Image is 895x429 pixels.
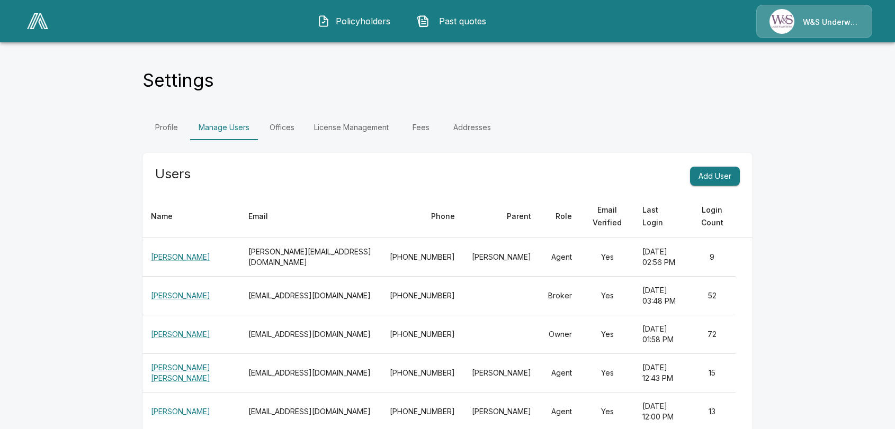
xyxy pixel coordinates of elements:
[463,354,540,393] td: [PERSON_NAME]
[540,238,580,277] td: Agent
[688,354,736,393] td: 15
[258,115,306,140] a: Offices
[142,115,190,140] a: Profile
[634,238,688,277] td: [DATE] 02:56 PM
[381,238,463,277] td: [PHONE_NUMBER]
[540,354,580,393] td: Agent
[142,115,753,140] div: Settings Tabs
[240,195,381,238] th: Email
[240,315,381,354] th: [EMAIL_ADDRESS][DOMAIN_NAME]
[540,195,580,238] th: Role
[634,354,688,393] td: [DATE] 12:43 PM
[306,115,397,140] a: License Management
[463,195,540,238] th: Parent
[634,277,688,315] td: [DATE] 03:48 PM
[309,7,400,35] button: Policyholders IconPolicyholders
[151,407,210,416] a: [PERSON_NAME]
[540,315,580,354] td: Owner
[151,252,210,261] a: [PERSON_NAME]
[409,7,500,35] button: Past quotes IconPast quotes
[580,315,634,354] td: Yes
[417,15,429,28] img: Past quotes Icon
[434,15,492,28] span: Past quotes
[381,315,463,354] td: [PHONE_NUMBER]
[463,238,540,277] td: [PERSON_NAME]
[540,277,580,315] td: Broker
[803,17,859,28] p: W&S Underwriters
[381,195,463,238] th: Phone
[688,277,736,315] td: 52
[756,5,872,38] a: Agency IconW&S Underwriters
[580,195,634,238] th: Email Verified
[769,9,794,34] img: Agency Icon
[27,13,48,29] img: AA Logo
[580,238,634,277] td: Yes
[190,115,258,140] a: Manage Users
[142,195,240,238] th: Name
[240,238,381,277] th: [PERSON_NAME][EMAIL_ADDRESS][DOMAIN_NAME]
[445,115,499,140] a: Addresses
[240,277,381,315] th: [EMAIL_ADDRESS][DOMAIN_NAME]
[240,354,381,393] th: [EMAIL_ADDRESS][DOMAIN_NAME]
[688,238,736,277] td: 9
[151,363,210,382] a: [PERSON_NAME] [PERSON_NAME]
[317,15,330,28] img: Policyholders Icon
[151,330,210,339] a: [PERSON_NAME]
[690,167,740,186] button: Add User
[580,354,634,393] td: Yes
[151,291,210,300] a: [PERSON_NAME]
[688,315,736,354] td: 72
[334,15,392,28] span: Policyholders
[397,115,445,140] a: Fees
[155,166,191,182] h5: Users
[634,315,688,354] td: [DATE] 01:58 PM
[142,69,214,92] h4: Settings
[688,195,736,238] th: Login Count
[580,277,634,315] td: Yes
[381,354,463,393] td: [PHONE_NUMBER]
[634,195,688,238] th: Last Login
[381,277,463,315] td: [PHONE_NUMBER]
